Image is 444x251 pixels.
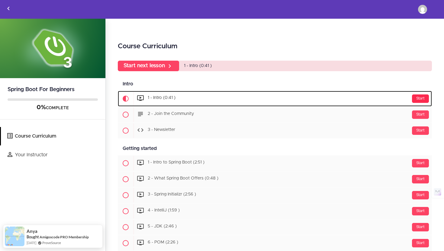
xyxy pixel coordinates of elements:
[118,235,432,251] a: Start 6 - POM (2:26 )
[412,207,429,215] div: Start
[148,112,194,116] span: 2 - Join the Community
[118,123,432,138] a: Start 3 - Newsletter
[118,91,134,106] span: Current item
[412,110,429,119] div: Start
[118,41,432,52] h2: Course Curriculum
[148,208,180,213] span: 4 - IntelliJ (1:59 )
[37,104,46,110] span: 0%
[27,240,36,245] span: [DATE]
[148,192,196,197] span: 3 - Spring Initializr (2:56 )
[118,107,432,122] a: Start 2 - Join the Community
[412,239,429,247] div: Start
[118,171,432,187] a: Start 2 - What Spring Boot Offers (0:48 )
[42,240,61,245] a: ProveSource
[148,160,204,165] span: 1 - Intro to Spring Boot (2:51 )
[40,235,89,239] a: Amigoscode PRO Membership
[27,229,37,234] span: Anya
[118,77,432,91] div: Intro
[5,227,24,246] img: provesource social proof notification image
[118,187,432,203] a: Start 3 - Spring Initializr (2:56 )
[118,91,432,106] a: Current item Start 1 - Intro (0:41 )
[1,146,105,164] a: Your Instructor
[0,0,17,18] a: Back to courses
[118,142,432,155] div: Getting started
[412,126,429,135] div: Start
[148,176,218,181] span: 2 - What Spring Boot Offers (0:48 )
[118,61,179,71] a: Start next lesson
[148,224,177,229] span: 5 - JDK (2:46 )
[118,203,432,219] a: Start 4 - IntelliJ (1:59 )
[412,223,429,231] div: Start
[184,64,212,68] span: 1 - Intro (0:41 )
[412,191,429,199] div: Start
[27,234,39,239] span: Bought
[412,159,429,167] div: Start
[418,5,427,14] img: 009pattemdinesh@gmail.com
[118,155,432,171] a: Start 1 - Intro to Spring Boot (2:51 )
[148,128,175,132] span: 3 - Newsletter
[118,219,432,235] a: Start 5 - JDK (2:46 )
[412,94,429,103] div: Start
[8,104,98,112] div: COMPLETE
[148,240,178,245] span: 6 - POM (2:26 )
[148,96,175,100] span: 1 - Intro (0:41 )
[5,5,12,12] svg: Back to courses
[1,127,105,145] a: Course Curriculum
[412,175,429,183] div: Start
